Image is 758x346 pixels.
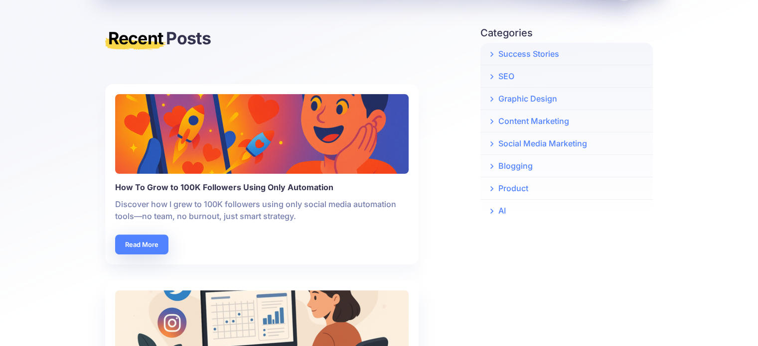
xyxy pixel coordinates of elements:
a: Product [480,177,653,199]
a: Graphic Design [480,88,653,110]
a: Success Stories [480,43,653,65]
a: Read More [115,234,168,254]
a: How To Grow to 100K Followers Using Only AutomationDiscover how I grew to 100K followers using on... [115,132,409,222]
img: Justine Van Noort [115,94,409,174]
a: Content Marketing [480,110,653,132]
a: Blogging [480,155,653,177]
a: Social Media Marketing [480,132,653,154]
h5: Categories [480,27,653,39]
b: How To Grow to 100K Followers Using Only Automation [115,181,409,193]
a: SEO [480,65,653,87]
h3: Posts [105,27,419,49]
p: Discover how I grew to 100K followers using only social media automation tools—no team, no burnou... [115,198,409,222]
mark: Recent [105,28,166,51]
a: AI [480,200,653,222]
